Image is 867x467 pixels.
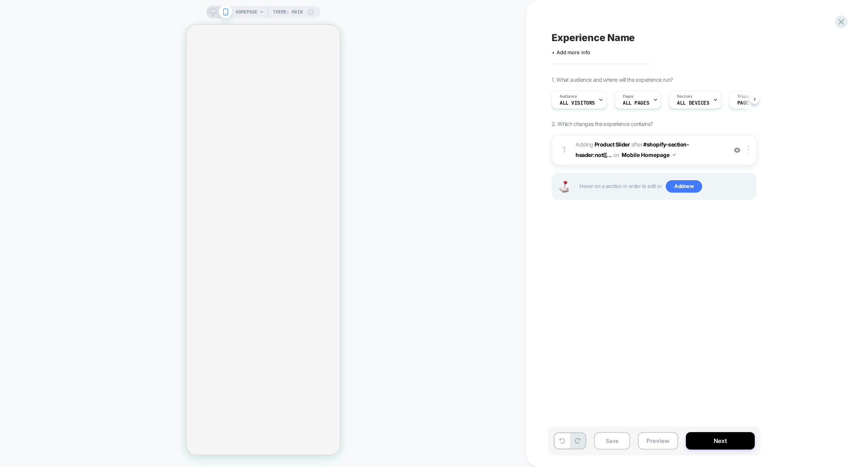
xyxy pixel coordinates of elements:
[595,141,630,148] b: Product Slider
[686,432,755,450] button: Next
[594,432,630,450] button: Save
[622,149,676,160] button: Mobile Homepage
[623,100,649,106] span: ALL PAGES
[576,141,630,148] span: Adding
[236,6,257,18] span: HOMEPAGE
[748,146,749,154] img: close
[552,49,590,55] span: + Add more info
[673,154,676,156] img: down arrow
[556,181,572,193] img: Joystick
[552,32,635,43] span: Experience Name
[638,432,678,450] button: Preview
[579,180,752,193] span: Hover on a section in order to edit or
[273,6,303,18] span: Theme: MAIN
[737,94,752,99] span: Trigger
[560,94,577,99] span: Audience
[623,94,634,99] span: Pages
[560,142,568,158] div: 1
[552,121,653,127] span: 2. Which changes the experience contains?
[737,100,764,106] span: Page Load
[560,100,595,106] span: All Visitors
[666,180,702,193] span: Add new
[631,141,643,148] span: AFTER
[677,94,692,99] span: Devices
[552,76,673,83] span: 1. What audience and where will the experience run?
[613,150,619,160] span: on
[734,147,740,153] img: crossed eye
[677,100,709,106] span: ALL DEVICES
